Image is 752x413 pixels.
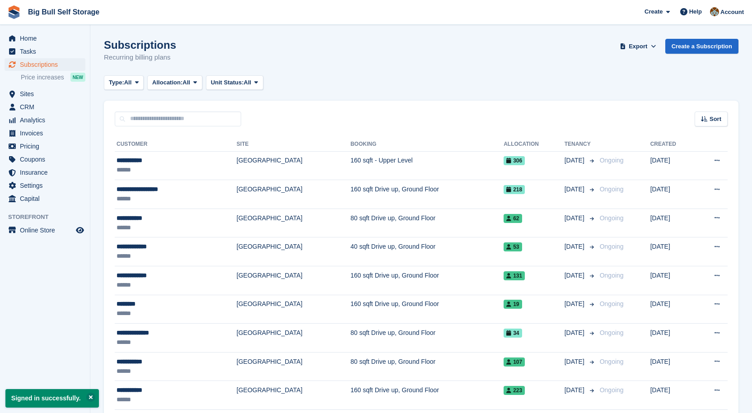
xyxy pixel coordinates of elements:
[504,329,522,338] span: 34
[565,137,596,152] th: Tenancy
[565,242,586,251] span: [DATE]
[565,185,586,194] span: [DATE]
[504,271,525,280] span: 131
[720,8,744,17] span: Account
[20,153,74,166] span: Coupons
[21,73,64,82] span: Price increases
[20,166,74,179] span: Insurance
[20,45,74,58] span: Tasks
[689,7,702,16] span: Help
[504,185,525,194] span: 218
[182,78,190,87] span: All
[350,137,504,152] th: Booking
[115,137,237,152] th: Customer
[237,295,350,324] td: [GEOGRAPHIC_DATA]
[600,329,624,336] span: Ongoing
[70,73,85,82] div: NEW
[237,381,350,410] td: [GEOGRAPHIC_DATA]
[109,78,124,87] span: Type:
[350,209,504,237] td: 80 sqft Drive up, Ground Floor
[104,52,176,63] p: Recurring billing plans
[618,39,658,54] button: Export
[565,213,586,223] span: [DATE]
[21,72,85,82] a: Price increases NEW
[565,271,586,280] span: [DATE]
[565,299,586,309] span: [DATE]
[20,114,74,126] span: Analytics
[710,7,719,16] img: Mike Llewellen Palmer
[350,295,504,324] td: 160 sqft Drive up, Ground Floor
[350,151,504,180] td: 160 sqft - Upper Level
[20,127,74,139] span: Invoices
[504,214,522,223] span: 62
[20,192,74,205] span: Capital
[350,352,504,381] td: 80 sqft Drive up, Ground Floor
[5,153,85,166] a: menu
[504,242,522,251] span: 53
[650,209,695,237] td: [DATE]
[244,78,252,87] span: All
[665,39,738,54] a: Create a Subscription
[5,389,99,408] p: Signed in successfully.
[237,137,350,152] th: Site
[5,166,85,179] a: menu
[5,224,85,237] a: menu
[650,295,695,324] td: [DATE]
[8,213,90,222] span: Storefront
[710,115,721,124] span: Sort
[600,358,624,365] span: Ongoing
[350,237,504,266] td: 40 sqft Drive up, Ground Floor
[650,137,695,152] th: Created
[5,140,85,153] a: menu
[5,179,85,192] a: menu
[650,266,695,295] td: [DATE]
[237,352,350,381] td: [GEOGRAPHIC_DATA]
[20,88,74,100] span: Sites
[20,101,74,113] span: CRM
[350,266,504,295] td: 160 sqft Drive up, Ground Floor
[650,324,695,353] td: [DATE]
[600,243,624,250] span: Ongoing
[24,5,103,19] a: Big Bull Self Storage
[5,127,85,139] a: menu
[650,180,695,209] td: [DATE]
[645,7,663,16] span: Create
[565,156,586,165] span: [DATE]
[237,266,350,295] td: [GEOGRAPHIC_DATA]
[5,88,85,100] a: menu
[565,385,586,395] span: [DATE]
[5,101,85,113] a: menu
[20,32,74,45] span: Home
[147,75,202,90] button: Allocation: All
[650,237,695,266] td: [DATE]
[5,114,85,126] a: menu
[211,78,244,87] span: Unit Status:
[600,300,624,307] span: Ongoing
[20,140,74,153] span: Pricing
[600,386,624,394] span: Ongoing
[237,209,350,237] td: [GEOGRAPHIC_DATA]
[629,42,647,51] span: Export
[20,179,74,192] span: Settings
[650,381,695,410] td: [DATE]
[350,324,504,353] td: 80 sqft Drive up, Ground Floor
[600,214,624,222] span: Ongoing
[350,180,504,209] td: 160 sqft Drive up, Ground Floor
[565,328,586,338] span: [DATE]
[504,156,525,165] span: 306
[5,45,85,58] a: menu
[504,386,525,395] span: 223
[565,357,586,367] span: [DATE]
[124,78,132,87] span: All
[600,157,624,164] span: Ongoing
[650,352,695,381] td: [DATE]
[350,381,504,410] td: 160 sqft Drive up, Ground Floor
[237,237,350,266] td: [GEOGRAPHIC_DATA]
[600,186,624,193] span: Ongoing
[206,75,263,90] button: Unit Status: All
[104,75,144,90] button: Type: All
[237,180,350,209] td: [GEOGRAPHIC_DATA]
[237,324,350,353] td: [GEOGRAPHIC_DATA]
[7,5,21,19] img: stora-icon-8386f47178a22dfd0bd8f6a31ec36ba5ce8667c1dd55bd0f319d3a0aa187defe.svg
[5,192,85,205] a: menu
